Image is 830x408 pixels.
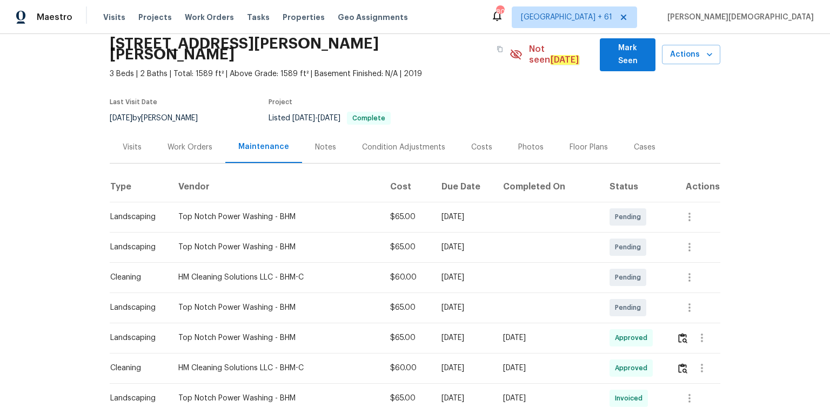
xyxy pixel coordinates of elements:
button: Review Icon [677,355,689,381]
div: Top Notch Power Washing - BHM [178,393,372,404]
span: [DATE] [292,114,315,122]
div: [DATE] [503,332,592,343]
div: [DATE] [441,363,486,373]
div: Landscaping [110,242,161,253]
th: Actions [668,172,720,202]
th: Cost [381,172,433,202]
div: Maintenance [238,141,289,152]
button: Copy Address [490,39,510,59]
button: Review Icon [677,325,689,351]
div: $65.00 [390,393,424,404]
span: Visits [103,12,125,23]
span: Tasks [247,13,270,21]
div: Work Orders [168,142,212,153]
span: Pending [615,302,645,313]
th: Due Date [433,172,495,202]
div: [DATE] [441,393,486,404]
img: Review Icon [678,333,687,343]
div: Top Notch Power Washing - BHM [178,242,372,253]
div: $60.00 [390,363,424,373]
div: Cleaning [110,272,161,283]
span: Mark Seen [608,42,647,68]
span: [DATE] [318,114,340,122]
div: Visits [123,142,142,153]
h2: [STREET_ADDRESS][PERSON_NAME][PERSON_NAME] [110,38,490,60]
div: Notes [315,142,336,153]
div: [DATE] [441,332,486,343]
div: Cleaning [110,363,161,373]
span: Listed [269,114,391,122]
img: Review Icon [678,363,687,373]
span: Approved [615,363,652,373]
div: Top Notch Power Washing - BHM [178,212,372,222]
div: [DATE] [441,302,486,313]
div: [DATE] [441,212,486,222]
span: Last Visit Date [110,99,157,105]
div: Top Notch Power Washing - BHM [178,332,372,343]
em: [DATE] [550,55,579,65]
th: Status [601,172,667,202]
div: Floor Plans [570,142,608,153]
div: $60.00 [390,272,424,283]
div: 802 [496,6,504,17]
div: Costs [471,142,492,153]
th: Completed On [494,172,601,202]
span: [PERSON_NAME][DEMOGRAPHIC_DATA] [663,12,814,23]
span: Pending [615,242,645,253]
div: [DATE] [503,363,592,373]
div: Landscaping [110,393,161,404]
div: $65.00 [390,242,424,253]
div: $65.00 [390,332,424,343]
button: Actions [662,45,720,65]
span: Not seen [529,44,593,65]
div: HM Cleaning Solutions LLC - BHM-C [178,363,372,373]
span: Actions [671,48,712,62]
div: Photos [518,142,544,153]
span: Project [269,99,292,105]
div: Landscaping [110,212,161,222]
div: Cases [634,142,655,153]
div: Landscaping [110,302,161,313]
div: [DATE] [503,393,592,404]
div: $65.00 [390,212,424,222]
div: Condition Adjustments [362,142,445,153]
span: Geo Assignments [338,12,408,23]
span: Work Orders [185,12,234,23]
span: - [292,114,340,122]
span: Approved [615,332,652,343]
div: by [PERSON_NAME] [110,112,211,125]
span: Invoiced [615,393,647,404]
div: Landscaping [110,332,161,343]
span: Pending [615,212,645,222]
span: [GEOGRAPHIC_DATA] + 61 [521,12,612,23]
th: Vendor [170,172,381,202]
div: [DATE] [441,272,486,283]
div: HM Cleaning Solutions LLC - BHM-C [178,272,372,283]
th: Type [110,172,170,202]
div: $65.00 [390,302,424,313]
span: Maestro [37,12,72,23]
div: [DATE] [441,242,486,253]
div: Top Notch Power Washing - BHM [178,302,372,313]
button: Mark Seen [600,38,655,71]
span: Properties [283,12,325,23]
span: Pending [615,272,645,283]
span: [DATE] [110,114,132,122]
span: Projects [138,12,172,23]
span: Complete [348,115,390,121]
span: 3 Beds | 2 Baths | Total: 1589 ft² | Above Grade: 1589 ft² | Basement Finished: N/A | 2019 [110,69,510,79]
